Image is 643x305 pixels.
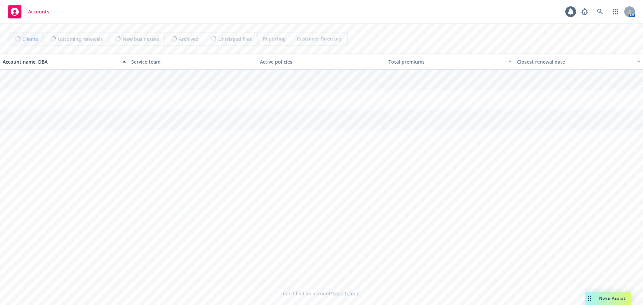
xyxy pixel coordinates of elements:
span: New businesses [123,35,159,43]
a: Switch app [609,5,622,18]
a: Search [593,5,607,18]
button: Active policies [257,54,386,70]
button: Service team [129,54,257,70]
div: Active policies [260,58,383,65]
div: Service team [131,58,255,65]
span: Customer Directory [297,35,342,42]
button: Total premiums [386,54,514,70]
span: Upcoming renewals [58,35,103,43]
span: Untriaged files [218,35,252,43]
a: Search for it [333,290,360,297]
span: Can't find an account? [283,290,360,297]
div: Account name, DBA [3,58,119,65]
button: Closest renewal date [514,54,643,70]
span: Clients [22,35,38,43]
div: Drag to move [585,292,594,305]
div: Total premiums [388,58,504,65]
span: Archived [179,35,199,43]
span: Nova Assist [599,295,626,301]
a: Report a Bug [578,5,591,18]
span: Accounts [28,9,49,14]
button: Nova Assist [585,292,631,305]
div: Closest renewal date [517,58,633,65]
a: Accounts [5,2,52,21]
span: Reporting [263,35,286,42]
